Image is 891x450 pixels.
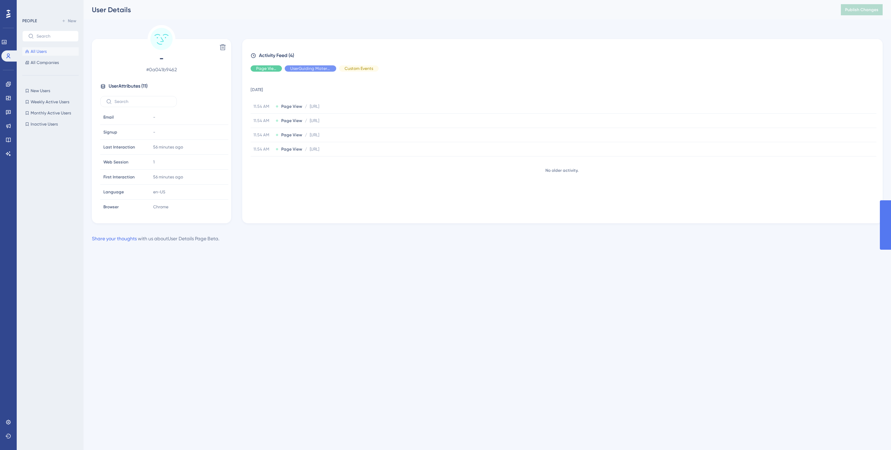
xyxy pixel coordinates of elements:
[253,118,273,123] span: 11.54 AM
[310,132,319,138] span: [URL]
[92,236,137,241] a: Share your thoughts
[109,82,148,90] span: User Attributes ( 11 )
[37,34,73,39] input: Search
[31,99,69,105] span: Weekly Active Users
[153,145,183,150] time: 56 minutes ago
[305,146,307,152] span: /
[100,65,223,74] span: # 0a041b9462
[310,118,319,123] span: [URL]
[22,109,79,117] button: Monthly Active Users
[31,60,59,65] span: All Companies
[115,99,171,104] input: Search
[281,146,302,152] span: Page View
[22,58,79,67] button: All Companies
[153,175,183,179] time: 56 minutes ago
[100,53,223,64] span: -
[310,146,319,152] span: [URL]
[103,174,135,180] span: First Interaction
[153,204,168,210] span: Chrome
[153,114,155,120] span: -
[22,47,79,56] button: All Users
[103,189,124,195] span: Language
[305,132,307,138] span: /
[92,234,219,243] div: with us about User Details Page Beta .
[31,88,50,94] span: New Users
[845,7,878,13] span: Publish Changes
[22,98,79,106] button: Weekly Active Users
[253,104,273,109] span: 11.54 AM
[841,4,883,15] button: Publish Changes
[92,5,823,15] div: User Details
[22,87,79,95] button: New Users
[290,66,331,71] span: UserGuiding Material
[31,49,47,54] span: All Users
[31,121,58,127] span: Inactive Users
[68,18,76,24] span: New
[305,118,307,123] span: /
[153,189,165,195] span: en-US
[310,104,319,109] span: [URL]
[253,132,273,138] span: 11.54 AM
[153,159,155,165] span: 1
[59,17,79,25] button: New
[251,77,876,99] td: [DATE]
[251,168,873,173] div: No older activity.
[281,118,302,123] span: Page View
[259,51,294,60] span: Activity Feed (4)
[103,204,119,210] span: Browser
[22,18,37,24] div: PEOPLE
[305,104,307,109] span: /
[281,132,302,138] span: Page View
[281,104,302,109] span: Page View
[103,129,117,135] span: Signup
[153,129,155,135] span: -
[345,66,373,71] span: Custom Events
[22,120,79,128] button: Inactive Users
[862,423,883,443] iframe: UserGuiding AI Assistant Launcher
[103,114,114,120] span: Email
[103,159,128,165] span: Web Session
[253,146,273,152] span: 11.54 AM
[256,66,276,71] span: Page View
[31,110,71,116] span: Monthly Active Users
[103,144,135,150] span: Last Interaction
